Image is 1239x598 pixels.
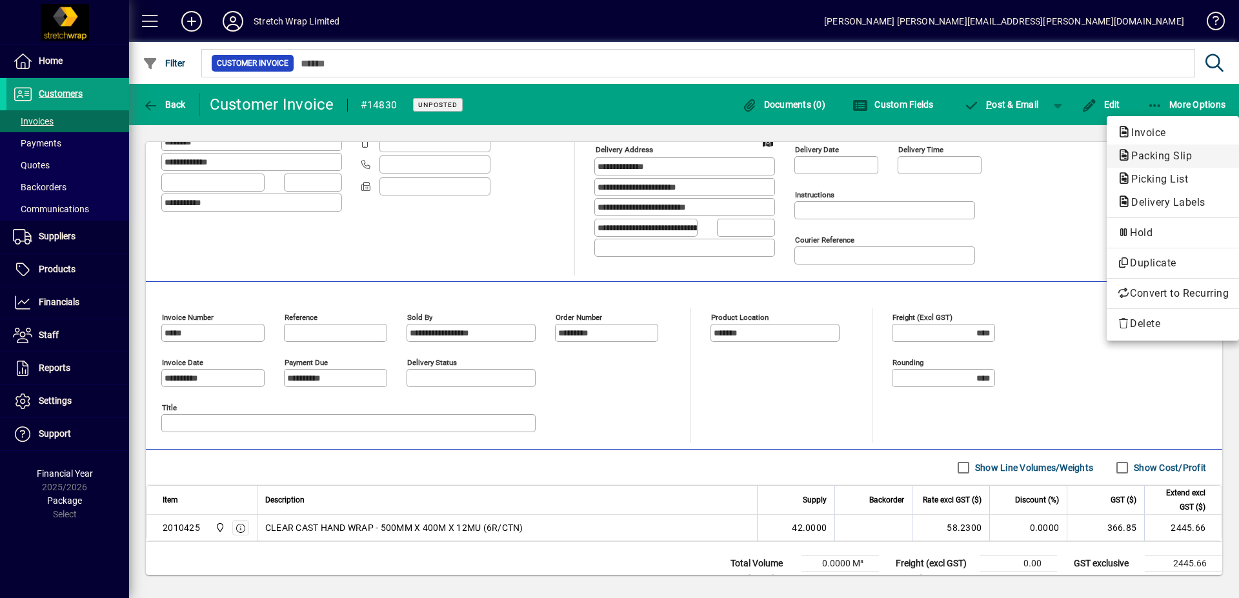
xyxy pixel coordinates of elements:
span: Packing Slip [1117,150,1198,162]
span: Duplicate [1117,255,1229,271]
span: Hold [1117,225,1229,241]
span: Delivery Labels [1117,196,1212,208]
span: Convert to Recurring [1117,286,1229,301]
span: Invoice [1117,126,1173,139]
span: Picking List [1117,173,1194,185]
span: Delete [1117,316,1229,332]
